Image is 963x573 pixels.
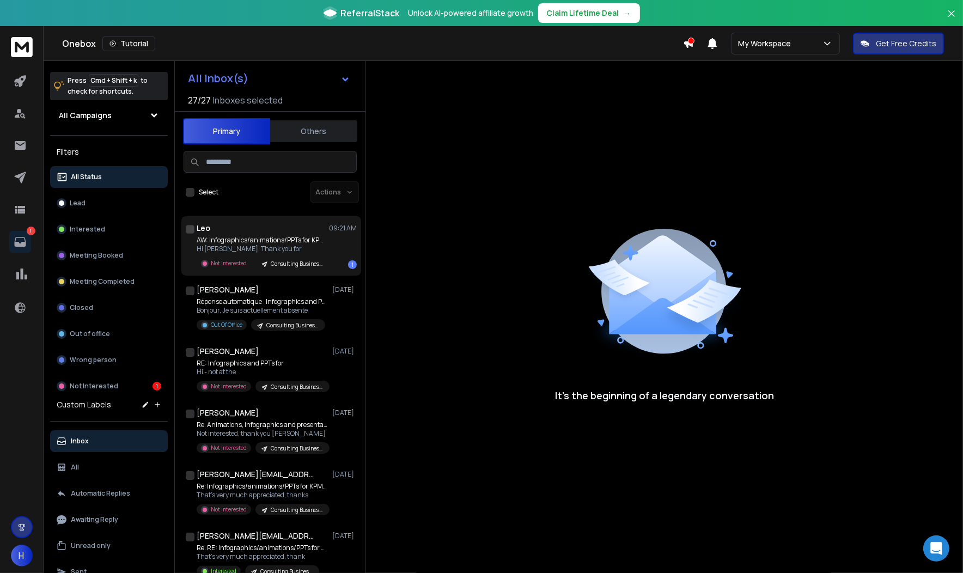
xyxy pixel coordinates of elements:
p: That's very much appreciated, thank [197,552,327,561]
p: All [71,463,79,472]
button: All Inbox(s) [179,68,359,89]
button: Meeting Completed [50,271,168,292]
p: Interested [70,225,105,234]
p: Re: RE: Infographics/animations/PPTs for KPMG, [197,544,327,552]
p: Not Interested [70,382,118,391]
p: Not Interested [211,382,247,391]
p: [DATE] [332,347,357,356]
a: 1 [9,231,31,253]
h1: [PERSON_NAME][EMAIL_ADDRESS][DOMAIN_NAME] [197,531,316,541]
button: Close banner [944,7,959,33]
span: 27 / 27 [188,94,211,107]
p: [DATE] [332,409,357,417]
button: All Campaigns [50,105,168,126]
button: Not Interested1 [50,375,168,397]
p: Consulting Businesses [271,383,323,391]
p: Unlock AI-powered affiliate growth [409,8,534,19]
p: Bonjour, Je suis actuellement absente [197,306,327,315]
p: Consulting Businesses [266,321,319,330]
p: It’s the beginning of a legendary conversation [555,388,774,403]
button: Others [270,119,357,143]
p: Hi - not at the [197,368,327,376]
button: Tutorial [102,36,155,51]
h3: Inboxes selected [213,94,283,107]
span: Cmd + Shift + k [89,74,138,87]
p: Not Interested [211,505,247,514]
button: Primary [183,118,270,144]
p: All Status [71,173,102,181]
button: H [11,545,33,566]
h1: Leo [197,223,210,234]
button: Get Free Credits [853,33,944,54]
p: Hi [PERSON_NAME], Thank you for [197,245,327,253]
button: Automatic Replies [50,483,168,504]
p: Réponse automatique : Infographics and PPTs [197,297,327,306]
button: Unread only [50,535,168,557]
h3: Custom Labels [57,399,111,410]
p: Unread only [71,541,111,550]
p: Press to check for shortcuts. [68,75,148,97]
button: Wrong person [50,349,168,371]
div: 1 [348,260,357,269]
p: 1 [27,227,35,235]
p: Consulting Businesses [271,444,323,453]
button: All Status [50,166,168,188]
button: All [50,456,168,478]
button: Interested [50,218,168,240]
label: Select [199,188,218,197]
p: AW: Infographics/animations/PPTs for KPMG, Korn [197,236,327,245]
p: Get Free Credits [876,38,936,49]
p: Automatic Replies [71,489,130,498]
p: That's very much appreciated, thanks [197,491,327,499]
p: My Workspace [738,38,795,49]
button: Closed [50,297,168,319]
button: Out of office [50,323,168,345]
p: Out Of Office [211,321,242,329]
p: Consulting Businesses [271,506,323,514]
p: Meeting Completed [70,277,135,286]
p: Meeting Booked [70,251,123,260]
p: [DATE] [332,532,357,540]
span: ReferralStack [341,7,400,20]
button: Awaiting Reply [50,509,168,531]
h1: [PERSON_NAME][EMAIL_ADDRESS][PERSON_NAME][DOMAIN_NAME] [197,469,316,480]
div: 1 [153,382,161,391]
h3: Filters [50,144,168,160]
h1: All Inbox(s) [188,73,248,84]
div: Open Intercom Messenger [923,535,949,562]
h1: [PERSON_NAME] [197,407,259,418]
p: Lead [70,199,86,208]
p: Not Interested [211,444,247,452]
button: Claim Lifetime Deal→ [538,3,640,23]
p: Not Interested [211,259,247,267]
span: → [624,8,631,19]
p: Re: Animations, infographics and presentations [197,420,327,429]
p: Inbox [71,437,89,446]
h1: [PERSON_NAME] [197,346,259,357]
div: Onebox [62,36,683,51]
button: Lead [50,192,168,214]
p: Closed [70,303,93,312]
p: [DATE] [332,470,357,479]
p: Consulting Businesses [271,260,323,268]
p: Not interested, thank you [PERSON_NAME] [197,429,327,438]
button: Inbox [50,430,168,452]
p: RE: Infographics and PPTs for [197,359,327,368]
p: Re: Infographics/animations/PPTs for KPMG, Korn [197,482,327,491]
h1: All Campaigns [59,110,112,121]
p: 09:21 AM [329,224,357,233]
p: Out of office [70,330,110,338]
h1: [PERSON_NAME] [197,284,259,295]
p: Wrong person [70,356,117,364]
button: Meeting Booked [50,245,168,266]
p: [DATE] [332,285,357,294]
p: Awaiting Reply [71,515,118,524]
